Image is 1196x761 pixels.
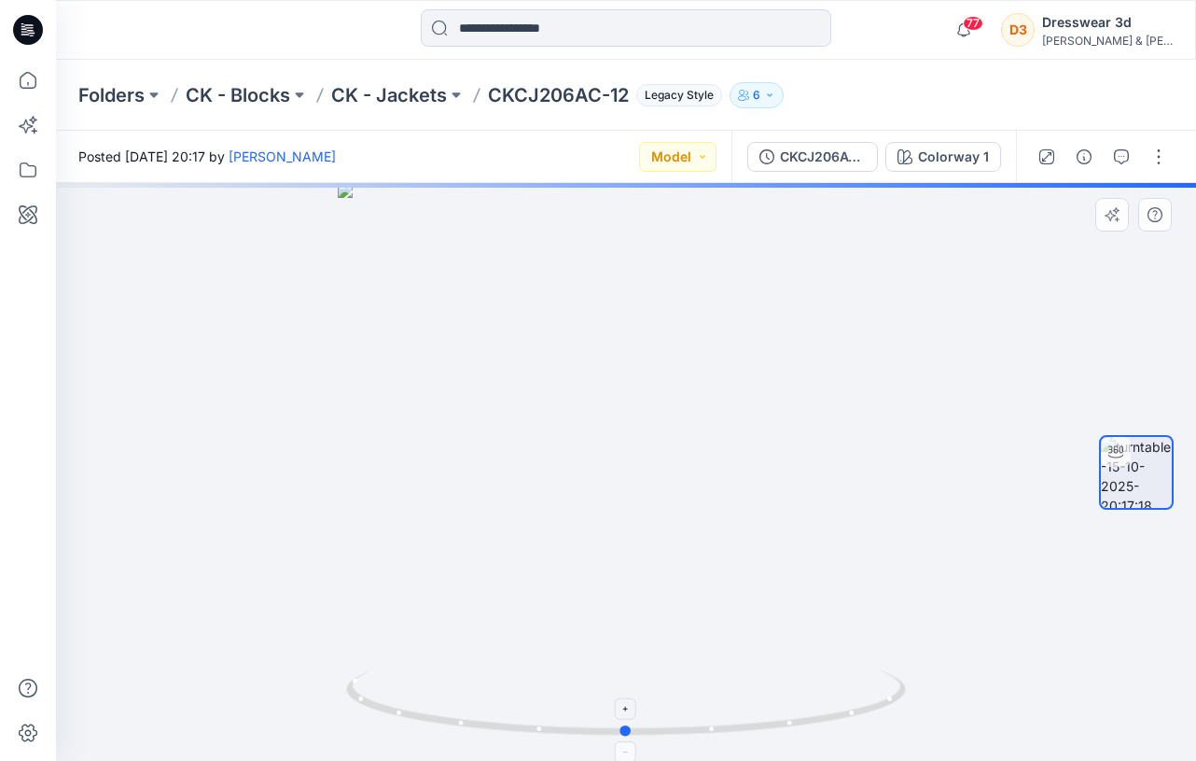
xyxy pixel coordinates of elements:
button: CKCJ206AC-12 [747,142,878,172]
p: CKCJ206AC-12 [488,82,629,108]
span: Legacy Style [636,84,722,106]
img: turntable-15-10-2025-20:17:18 [1101,437,1172,508]
button: Details [1069,142,1099,172]
div: Dresswear 3d [1042,11,1173,34]
a: [PERSON_NAME] [229,148,336,164]
div: [PERSON_NAME] & [PERSON_NAME] [1042,34,1173,48]
button: Legacy Style [629,82,722,108]
a: CK - Jackets [331,82,447,108]
div: D3 [1001,13,1035,47]
button: Colorway 1 [885,142,1001,172]
a: CK - Blocks [186,82,290,108]
button: 6 [730,82,784,108]
span: Posted [DATE] 20:17 by [78,147,336,166]
a: Folders [78,82,145,108]
div: CKCJ206AC-12 [780,147,866,167]
span: 77 [963,16,983,31]
div: Colorway 1 [918,147,989,167]
p: 6 [753,85,760,106]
